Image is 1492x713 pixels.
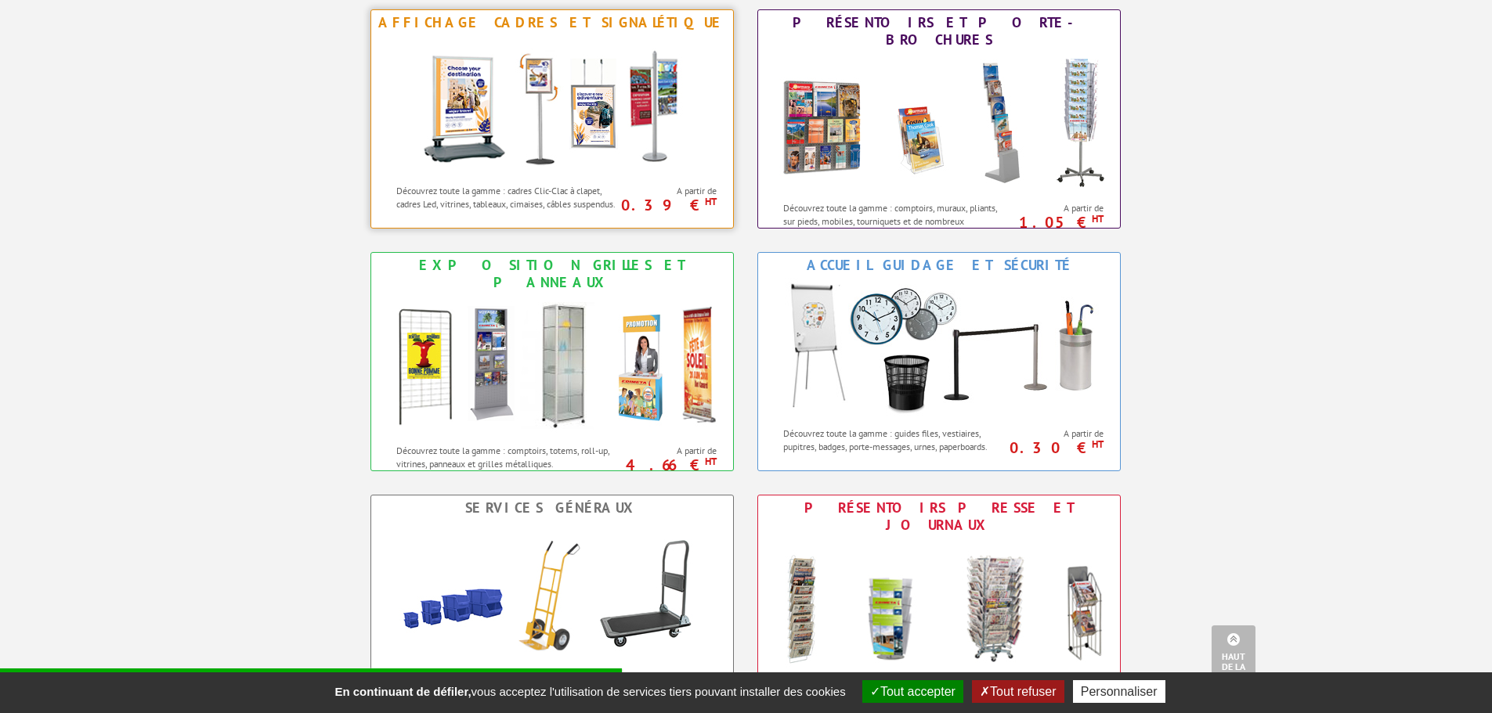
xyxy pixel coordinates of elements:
span: vous acceptez l'utilisation de services tiers pouvant installer des cookies [327,685,853,698]
p: 1.05 € [1003,218,1104,227]
button: Tout accepter [862,680,963,703]
p: Découvrez toute la gamme : comptoirs, totems, roll-up, vitrines, panneaux et grilles métalliques. [396,444,620,470]
span: A partir de [624,445,717,457]
img: Affichage Cadres et Signalétique [407,35,697,176]
sup: HT [705,455,717,468]
sup: HT [1092,438,1104,451]
img: Exposition Grilles et Panneaux [380,295,724,436]
strong: En continuant de défiler, [334,685,471,698]
span: A partir de [1011,202,1104,214]
img: Présentoirs et Porte-brochures [767,52,1111,193]
span: A partir de [1011,427,1104,440]
p: 0.39 € [616,200,717,210]
sup: HT [705,195,717,208]
img: Présentoirs Presse et Journaux [767,538,1111,679]
button: Tout refuser [972,680,1064,703]
img: Services Généraux [380,520,724,661]
div: Accueil Guidage et Sécurité [762,257,1116,274]
div: Affichage Cadres et Signalétique [375,14,729,31]
p: 0.30 € [1003,443,1104,452]
button: Personnaliser (fenêtre modale) [1073,680,1165,703]
a: Accueil Guidage et Sécurité Accueil Guidage et Sécurité Découvrez toute la gamme : guides files, ... [757,252,1121,471]
img: Accueil Guidage et Sécurité [767,278,1111,419]
a: Affichage Cadres et Signalétique Affichage Cadres et Signalétique Découvrez toute la gamme : cadr... [370,9,734,229]
div: Exposition Grilles et Panneaux [375,257,729,291]
div: Présentoirs Presse et Journaux [762,499,1116,534]
div: Services Généraux [375,499,729,517]
span: A partir de [624,185,717,197]
p: Découvrez toute la gamme : cadres Clic-Clac à clapet, cadres Led, vitrines, tableaux, cimaises, c... [396,184,620,211]
sup: HT [1092,212,1104,225]
p: 4.66 € [616,460,717,470]
p: Découvrez toute la gamme : guides files, vestiaires, pupitres, badges, porte-messages, urnes, pap... [783,427,1006,453]
a: Présentoirs et Porte-brochures Présentoirs et Porte-brochures Découvrez toute la gamme : comptoir... [757,9,1121,229]
a: Exposition Grilles et Panneaux Exposition Grilles et Panneaux Découvrez toute la gamme : comptoir... [370,252,734,471]
a: Haut de la page [1212,625,1255,690]
p: Découvrez toute la gamme : comptoirs, muraux, pliants, sur pieds, mobiles, tourniquets et de nomb... [783,201,1006,241]
div: Présentoirs et Porte-brochures [762,14,1116,49]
